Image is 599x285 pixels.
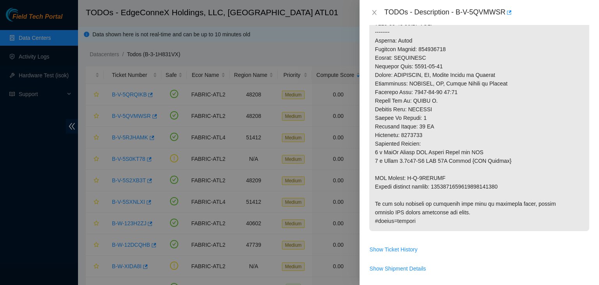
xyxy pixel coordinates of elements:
span: close [371,9,377,16]
button: Close [369,9,380,16]
button: Show Shipment Details [369,262,427,275]
button: Show Ticket History [369,243,418,256]
span: Show Shipment Details [370,264,426,273]
span: Show Ticket History [370,245,418,254]
div: TODOs - Description - B-V-5QVMWSR [385,6,590,19]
